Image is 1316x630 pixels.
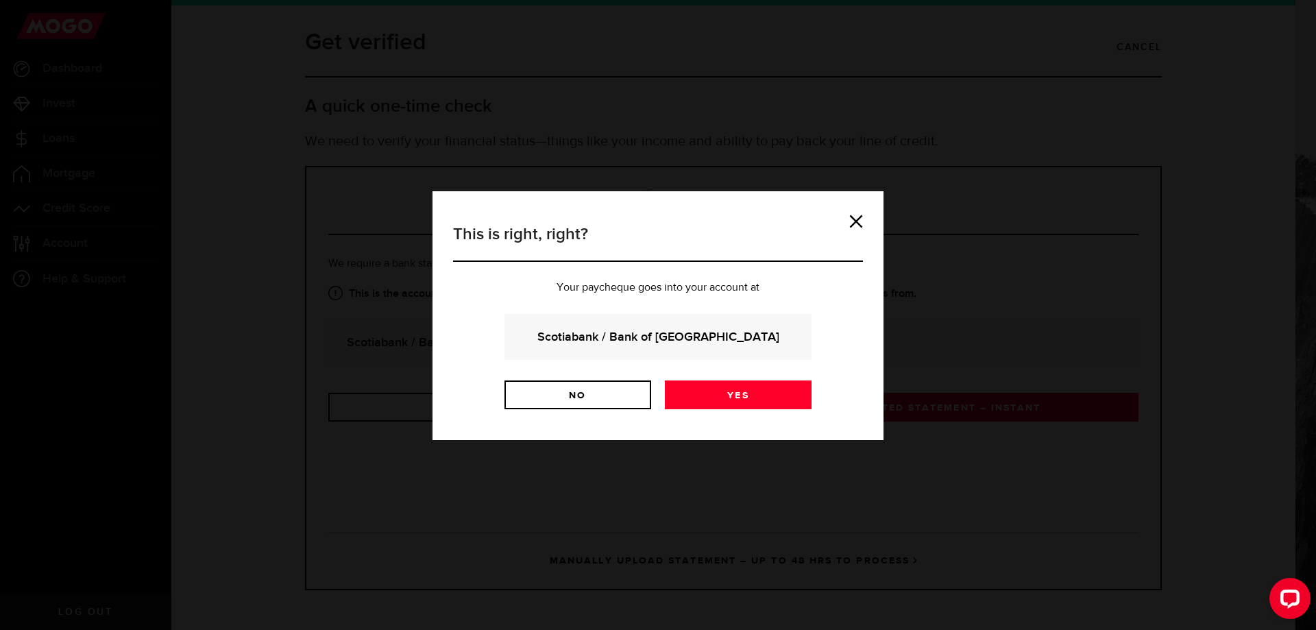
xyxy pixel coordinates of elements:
[453,282,863,293] p: Your paycheque goes into your account at
[1258,572,1316,630] iframe: LiveChat chat widget
[453,222,863,262] h3: This is right, right?
[665,380,812,409] a: Yes
[504,380,651,409] a: No
[523,328,793,346] strong: Scotiabank / Bank of [GEOGRAPHIC_DATA]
